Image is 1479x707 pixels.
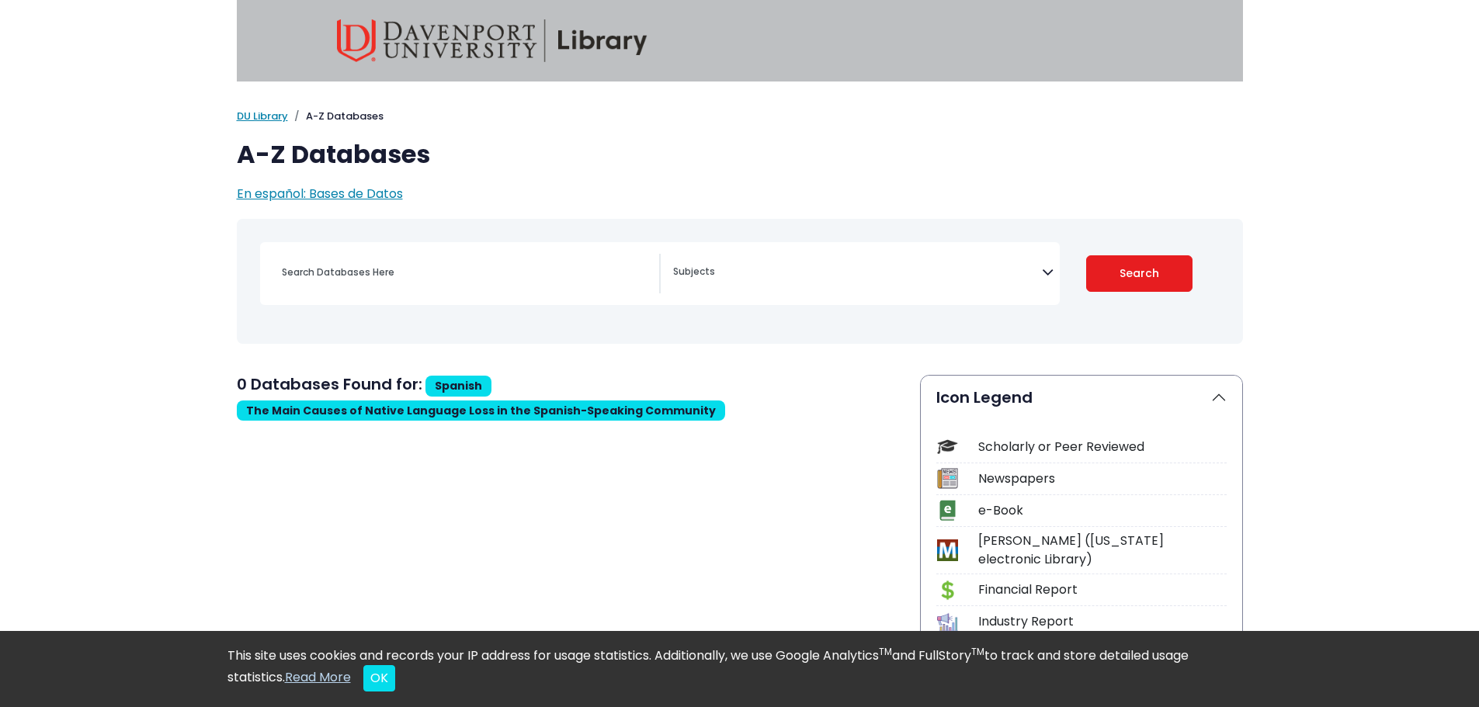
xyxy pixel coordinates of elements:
a: Read More [285,668,351,686]
button: Icon Legend [921,376,1242,419]
button: Submit for Search Results [1086,255,1193,292]
sup: TM [971,645,984,658]
span: The Main Causes of Native Language Loss in the Spanish-Speaking Community [246,403,716,418]
div: This site uses cookies and records your IP address for usage statistics. Additionally, we use Goo... [227,646,1252,691]
div: Industry Report [978,612,1227,631]
div: Newspapers [978,470,1227,488]
div: Scholarly or Peer Reviewed [978,438,1227,456]
button: Close [363,665,395,691]
nav: breadcrumb [237,109,1243,124]
span: Spanish [425,376,491,397]
img: Icon e-Book [937,500,958,521]
div: [PERSON_NAME] ([US_STATE] electronic Library) [978,532,1227,569]
img: Icon Industry Report [937,612,958,632]
img: Icon Financial Report [937,580,958,601]
a: DU Library [237,109,288,123]
nav: Search filters [237,219,1243,344]
li: A-Z Databases [288,109,384,124]
img: Icon MeL (Michigan electronic Library) [937,539,958,560]
textarea: Search [673,267,1042,279]
span: 0 Databases Found for: [237,373,422,395]
div: e-Book [978,501,1227,520]
input: Search database by title or keyword [273,261,659,283]
h1: A-Z Databases [237,140,1243,169]
a: En español: Bases de Datos [237,185,403,203]
img: Icon Newspapers [937,468,958,489]
img: Icon Scholarly or Peer Reviewed [937,436,958,457]
div: Financial Report [978,581,1227,599]
sup: TM [879,645,892,658]
img: Davenport University Library [337,19,647,62]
